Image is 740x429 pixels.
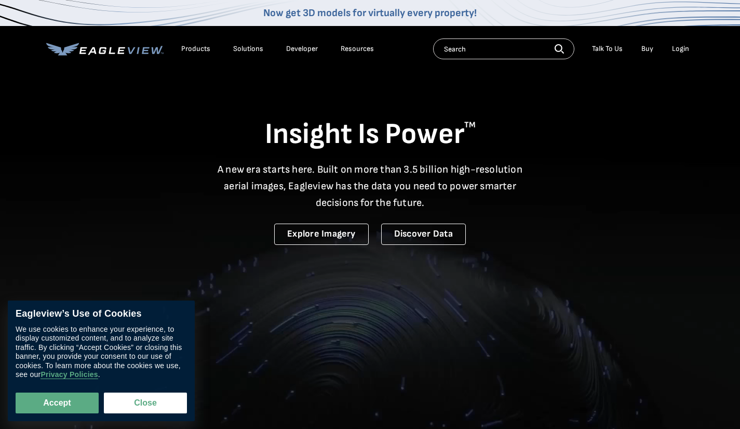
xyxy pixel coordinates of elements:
a: Buy [641,44,653,54]
div: Products [181,44,210,54]
div: We use cookies to enhance your experience, to display customized content, and to analyze site tra... [16,325,187,380]
a: Explore Imagery [274,224,369,245]
sup: TM [464,120,476,130]
button: Close [104,393,187,413]
a: Privacy Policies [41,371,98,380]
div: Resources [341,44,374,54]
div: Login [672,44,689,54]
div: Eagleview’s Use of Cookies [16,308,187,320]
h1: Insight Is Power [46,116,694,153]
a: Now get 3D models for virtually every property! [263,7,477,19]
a: Discover Data [381,224,466,245]
div: Talk To Us [592,44,623,54]
button: Accept [16,393,99,413]
a: Developer [286,44,318,54]
p: A new era starts here. Built on more than 3.5 billion high-resolution aerial images, Eagleview ha... [211,161,529,211]
div: Solutions [233,44,263,54]
input: Search [433,38,574,59]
